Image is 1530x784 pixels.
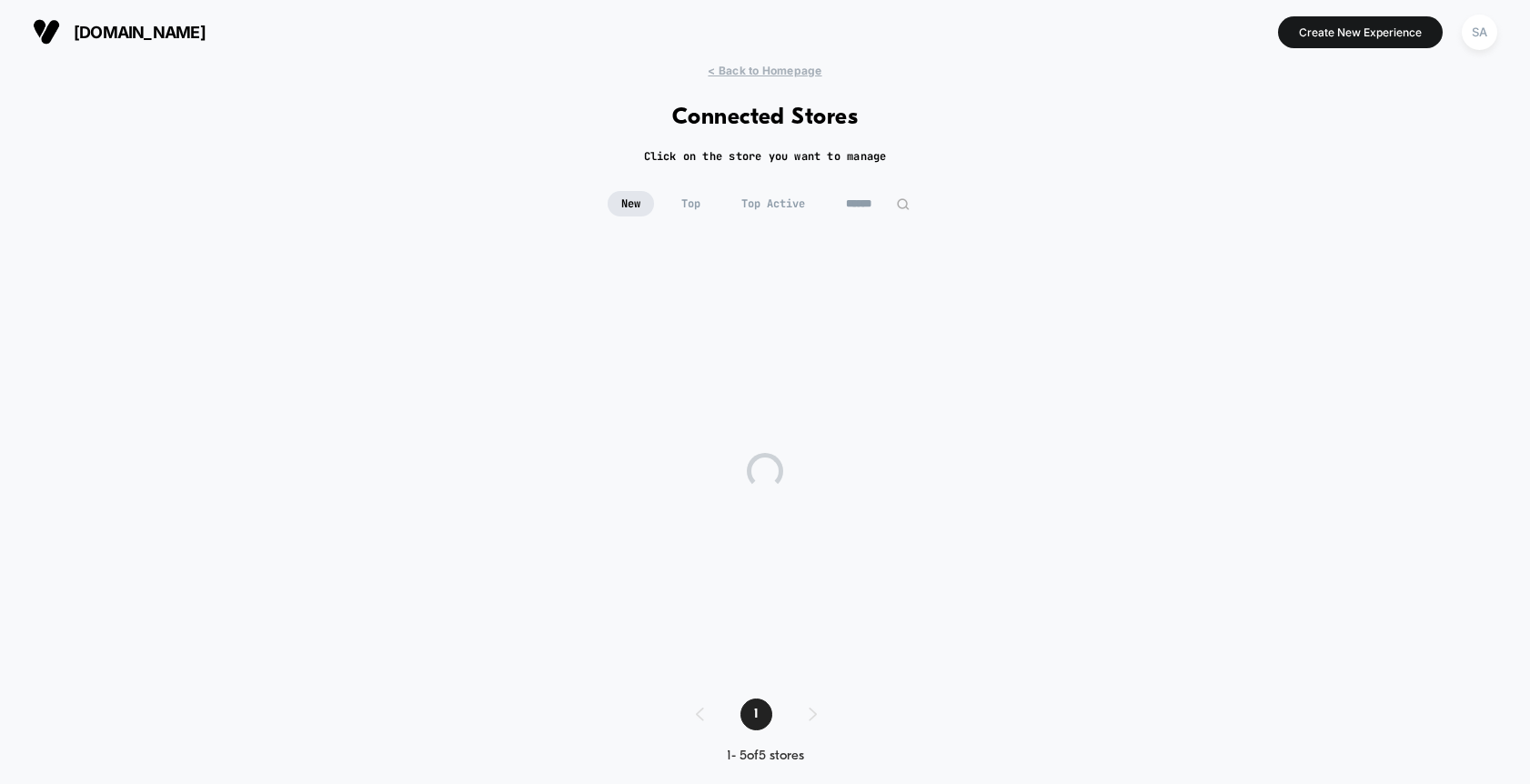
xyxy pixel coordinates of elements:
[33,18,60,45] img: Visually logo
[896,197,910,211] img: edit
[644,149,887,164] h2: Click on the store you want to manage
[672,105,859,131] h1: Connected Stores
[1278,16,1443,48] button: Create New Experience
[708,64,821,77] span: < Back to Homepage
[608,191,654,216] span: New
[1456,14,1503,51] button: SA
[728,191,819,216] span: Top Active
[1462,15,1497,50] div: SA
[668,191,714,216] span: Top
[27,17,211,46] button: [DOMAIN_NAME]
[74,23,206,42] span: [DOMAIN_NAME]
